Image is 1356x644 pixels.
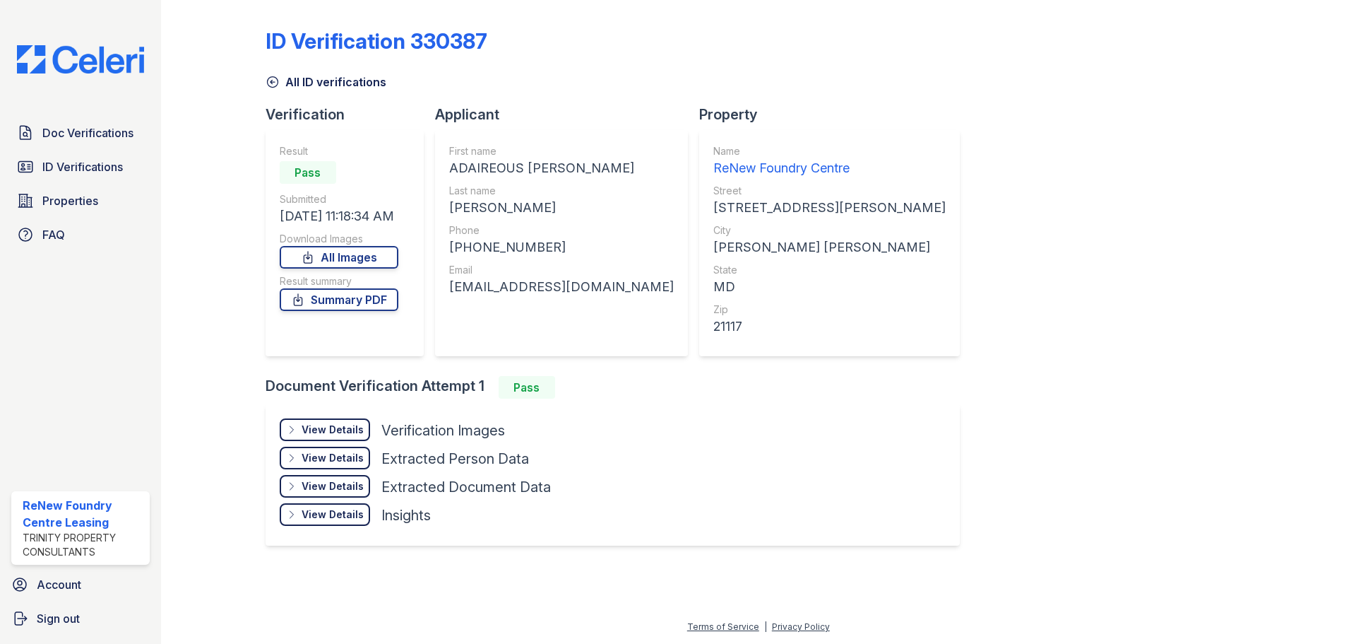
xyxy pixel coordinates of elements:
[6,604,155,633] a: Sign out
[302,423,364,437] div: View Details
[6,45,155,74] img: CE_Logo_Blue-a8612792a0a2168367f1c8372b55b34899dd931a85d93a1a3d3e32e68fde9ad4.png
[1297,587,1342,630] iframe: chat widget
[302,479,364,493] div: View Details
[381,449,529,469] div: Extracted Person Data
[302,451,364,465] div: View Details
[449,263,674,277] div: Email
[280,288,398,311] a: Summary PDF
[713,238,946,257] div: [PERSON_NAME] [PERSON_NAME]
[280,206,398,226] div: [DATE] 11:18:34 AM
[449,144,674,158] div: First name
[713,184,946,198] div: Street
[23,531,144,559] div: Trinity Property Consultants
[11,119,150,147] a: Doc Verifications
[302,508,364,522] div: View Details
[449,158,674,178] div: ADAIREOUS [PERSON_NAME]
[11,153,150,181] a: ID Verifications
[687,621,759,632] a: Terms of Service
[6,570,155,599] a: Account
[42,158,123,175] span: ID Verifications
[381,477,551,497] div: Extracted Document Data
[42,124,133,141] span: Doc Verifications
[11,221,150,249] a: FAQ
[713,263,946,277] div: State
[713,317,946,336] div: 21117
[42,192,98,209] span: Properties
[42,226,65,243] span: FAQ
[764,621,767,632] div: |
[381,505,431,525] div: Insights
[266,28,487,54] div: ID Verification 330387
[713,144,946,178] a: Name ReNew Foundry Centre
[280,161,336,184] div: Pass
[266,376,971,399] div: Document Verification Attempt 1
[435,105,699,124] div: Applicant
[713,223,946,238] div: City
[280,232,398,246] div: Download Images
[37,610,80,627] span: Sign out
[449,223,674,238] div: Phone
[713,277,946,297] div: MD
[266,74,386,90] a: All ID verifications
[449,238,674,257] div: [PHONE_NUMBER]
[713,158,946,178] div: ReNew Foundry Centre
[37,576,81,593] span: Account
[449,198,674,218] div: [PERSON_NAME]
[280,192,398,206] div: Submitted
[381,421,505,440] div: Verification Images
[499,376,555,399] div: Pass
[266,105,435,124] div: Verification
[280,144,398,158] div: Result
[699,105,971,124] div: Property
[280,246,398,269] a: All Images
[23,497,144,531] div: ReNew Foundry Centre Leasing
[11,187,150,215] a: Properties
[713,144,946,158] div: Name
[713,303,946,317] div: Zip
[713,198,946,218] div: [STREET_ADDRESS][PERSON_NAME]
[449,184,674,198] div: Last name
[449,277,674,297] div: [EMAIL_ADDRESS][DOMAIN_NAME]
[280,274,398,288] div: Result summary
[772,621,830,632] a: Privacy Policy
